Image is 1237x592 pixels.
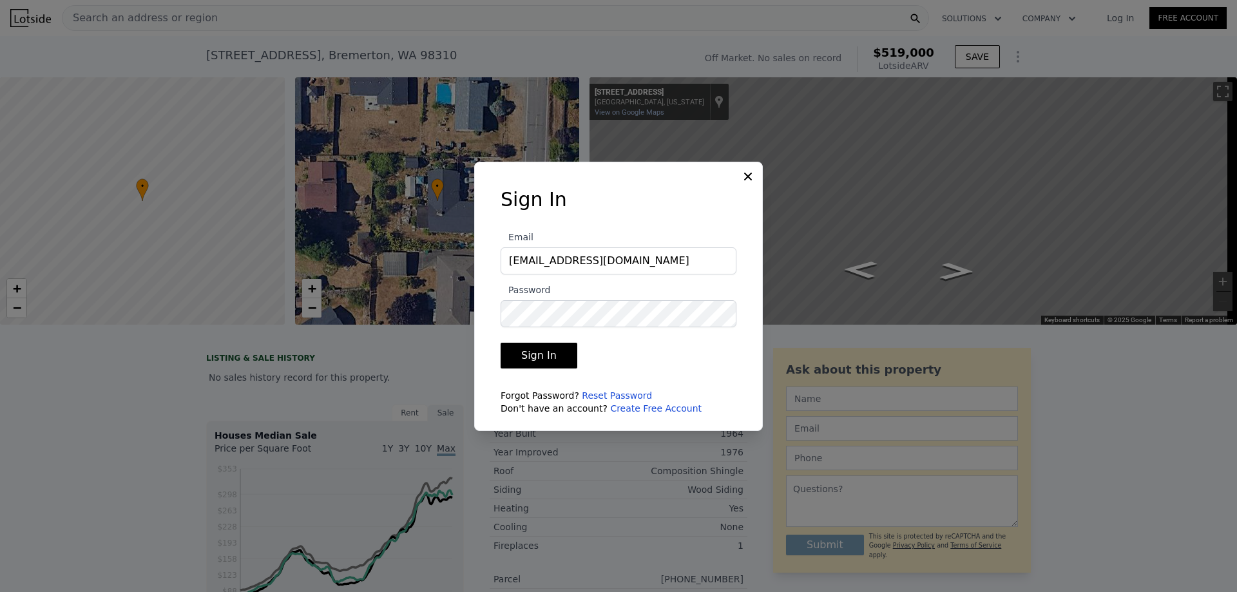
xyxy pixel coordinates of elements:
div: Forgot Password? Don't have an account? [501,389,736,415]
a: Reset Password [582,390,652,401]
span: Password [501,285,550,295]
a: Create Free Account [610,403,702,414]
h3: Sign In [501,188,736,211]
input: Password [501,300,736,327]
span: Email [501,232,533,242]
input: Email [501,247,736,274]
button: Sign In [501,343,577,368]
